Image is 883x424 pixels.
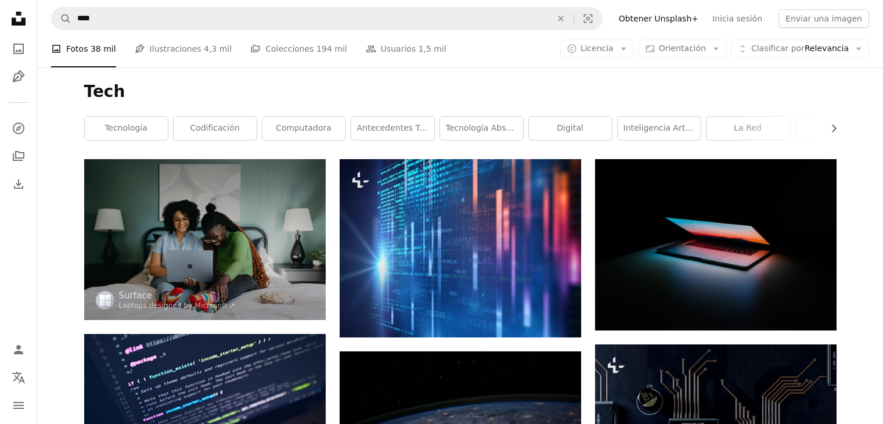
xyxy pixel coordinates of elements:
[731,39,869,58] button: Clasificar porRelevancia
[84,81,837,102] h1: Tech
[250,30,347,67] a: Colecciones 194 mil
[85,117,168,140] a: tecnología
[366,30,446,67] a: Usuarios 1,5 mil
[7,394,30,417] button: Menú
[84,234,326,245] a: Una mujer sentada en una cama usando una computadora portátil
[135,30,232,67] a: Ilustraciones 4,3 mil
[659,44,706,53] span: Orientación
[340,159,581,337] img: Fondo abstracto del número de código digital, representa la tecnología de codificación y los leng...
[595,159,837,330] img: Computadora portátil gris y negra en Surface
[7,145,30,168] a: Colecciones
[340,243,581,253] a: Fondo abstracto del número de código digital, representa la tecnología de codificación y los leng...
[707,117,790,140] a: la red
[779,9,869,28] button: Enviar una imagen
[751,44,805,53] span: Clasificar por
[560,39,634,58] button: Licencia
[262,117,345,140] a: computadora
[419,42,446,55] span: 1,5 mil
[7,117,30,140] a: Explorar
[96,291,114,310] img: Ve al perfil de Surface
[7,338,30,361] a: Iniciar sesión / Registrarse
[174,117,257,140] a: codificación
[7,173,30,196] a: Historial de descargas
[51,7,603,30] form: Encuentra imágenes en todo el sitio
[52,8,71,30] button: Buscar en Unsplash
[84,409,326,419] a: Computadora portátil gris encendida
[529,117,612,140] a: digital
[574,8,602,30] button: Búsqueda visual
[7,366,30,389] button: Idioma
[7,7,30,33] a: Inicio — Unsplash
[823,117,837,140] button: desplazar lista a la derecha
[351,117,434,140] a: Antecedentes tecnológicos
[84,159,326,320] img: Una mujer sentada en una cama usando una computadora portátil
[204,42,232,55] span: 4,3 mil
[7,65,30,88] a: Ilustraciones
[581,44,614,53] span: Licencia
[119,301,236,310] a: Laptops designed by Microsoft ↗
[595,239,837,250] a: Computadora portátil gris y negra en Surface
[705,9,769,28] a: Inicia sesión
[751,43,849,55] span: Relevancia
[639,39,726,58] button: Orientación
[612,9,705,28] a: Obtener Unsplash+
[795,117,878,140] a: datos
[618,117,701,140] a: inteligencia artificial
[119,290,236,301] a: Surface
[316,42,347,55] span: 194 mil
[7,37,30,60] a: Fotos
[548,8,574,30] button: Borrar
[440,117,523,140] a: Tecnología Abstract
